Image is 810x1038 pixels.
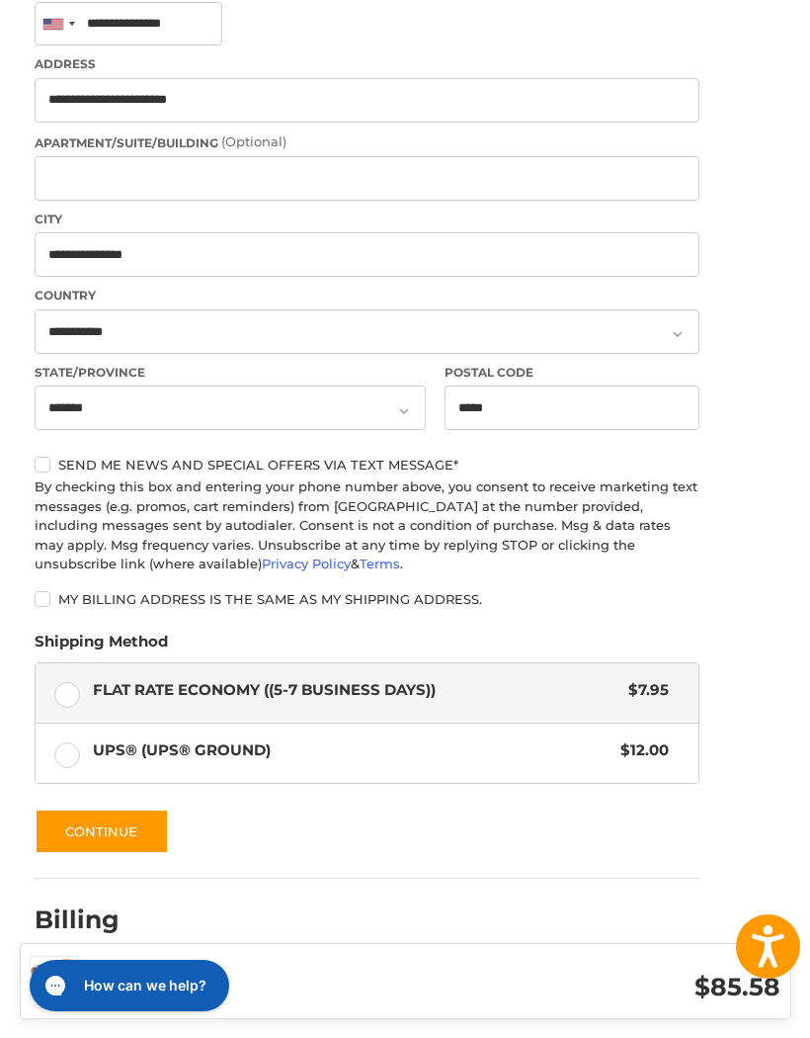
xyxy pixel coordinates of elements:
[93,679,619,702] span: Flat Rate Economy ((5-7 Business Days))
[611,739,670,762] span: $12.00
[35,477,699,574] div: By checking this box and entering your phone number above, you consent to receive marketing text ...
[619,679,670,702] span: $7.95
[35,287,699,304] label: Country
[93,739,611,762] span: UPS® (UPS® Ground)
[35,55,699,73] label: Address
[440,972,780,1002] h3: $85.58
[20,953,235,1018] iframe: Gorgias live chat messenger
[35,457,699,473] label: Send me news and special offers via text message*
[35,809,169,854] button: Continue
[35,364,426,382] label: State/Province
[35,905,150,935] h2: Billing
[221,133,286,149] small: (Optional)
[35,132,699,152] label: Apartment/Suite/Building
[35,591,699,607] label: My billing address is the same as my shipping address.
[36,3,81,45] div: United States: +1
[262,556,351,571] a: Privacy Policy
[99,967,440,990] h3: 2 Items
[445,364,699,382] label: Postal Code
[360,556,400,571] a: Terms
[35,631,168,662] legend: Shipping Method
[35,211,699,228] label: City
